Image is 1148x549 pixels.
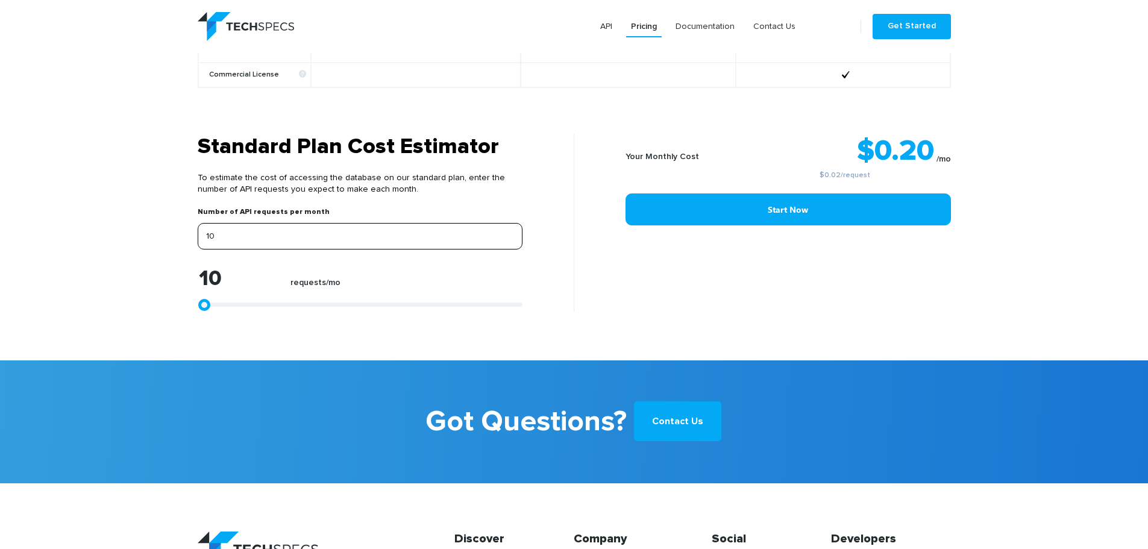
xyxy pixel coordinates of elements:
p: To estimate the cost of accessing the database on our standard plan, enter the number of API requ... [198,160,522,207]
a: Get Started [873,14,951,39]
a: Contact Us [748,16,800,37]
a: Documentation [671,16,739,37]
b: Commercial License [209,71,306,80]
small: /request [739,172,951,179]
b: Your Monthly Cost [626,152,699,161]
a: Pricing [626,16,662,37]
a: Start Now [626,193,951,225]
sub: /mo [936,155,951,163]
a: Contact Us [634,401,721,441]
strong: $0.20 [857,137,934,166]
b: Got Questions? [425,397,627,447]
a: $0.02 [820,172,841,179]
h3: Standard Plan Cost Estimator [198,134,522,160]
img: logo [198,12,294,41]
label: Number of API requests per month [198,207,330,223]
a: API [595,16,617,37]
label: requests/mo [290,278,340,294]
input: Enter your expected number of API requests [198,223,522,249]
